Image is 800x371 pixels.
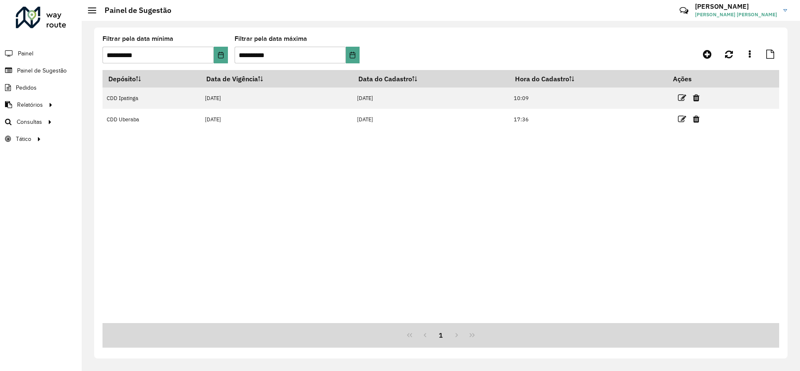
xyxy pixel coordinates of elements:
button: Choose Date [346,47,360,63]
th: Data do Cadastro [352,70,509,88]
a: Editar [678,113,686,125]
a: Contato Rápido [675,2,693,20]
span: Consultas [17,118,42,126]
a: Excluir [693,92,700,103]
span: Pedidos [16,83,37,92]
td: CDD Uberaba [102,109,200,130]
label: Filtrar pela data máxima [235,34,307,44]
span: Painel [18,49,33,58]
h2: Painel de Sugestão [96,6,171,15]
th: Data de Vigência [200,70,352,88]
span: Painel de Sugestão [17,66,67,75]
span: [PERSON_NAME] [PERSON_NAME] [695,11,777,18]
th: Ações [667,70,717,88]
label: Filtrar pela data mínima [102,34,173,44]
th: Depósito [102,70,200,88]
td: [DATE] [352,88,509,109]
span: Relatórios [17,100,43,109]
td: [DATE] [352,109,509,130]
td: [DATE] [200,88,352,109]
td: CDD Ipatinga [102,88,200,109]
button: 1 [433,327,449,343]
td: 10:09 [509,88,667,109]
th: Hora do Cadastro [509,70,667,88]
td: 17:36 [509,109,667,130]
span: Tático [16,135,31,143]
a: Excluir [693,113,700,125]
a: Editar [678,92,686,103]
h3: [PERSON_NAME] [695,3,777,10]
td: [DATE] [200,109,352,130]
button: Choose Date [214,47,227,63]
